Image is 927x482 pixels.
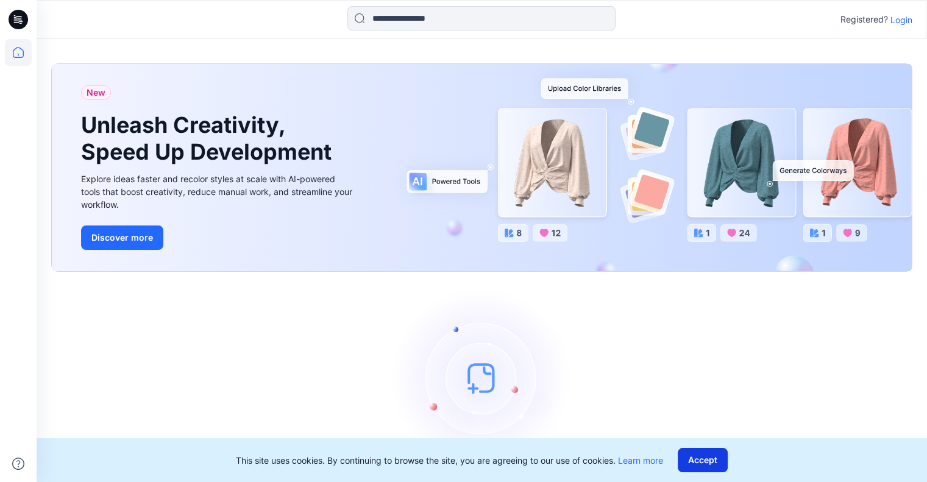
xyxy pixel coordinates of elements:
p: This site uses cookies. By continuing to browse the site, you are agreeing to our use of cookies. [236,454,663,467]
a: Discover more [81,225,355,250]
p: Registered? [840,12,888,27]
button: Discover more [81,225,163,250]
img: empty-state-image.svg [391,286,574,469]
span: New [87,85,105,100]
p: Login [890,13,912,26]
div: Explore ideas faster and recolor styles at scale with AI-powered tools that boost creativity, red... [81,172,355,211]
h1: Unleash Creativity, Speed Up Development [81,112,337,165]
button: Accept [678,448,728,472]
a: Learn more [618,455,663,466]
